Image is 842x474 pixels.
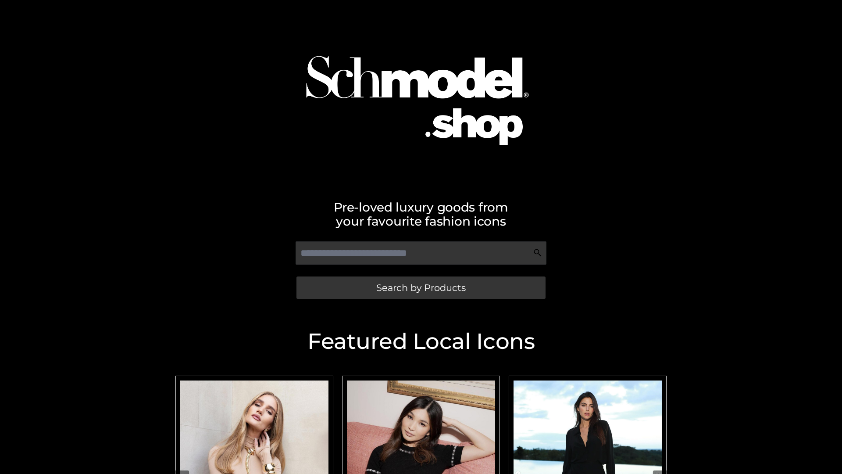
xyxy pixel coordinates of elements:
span: Search by Products [376,283,466,292]
h2: Featured Local Icons​ [171,330,671,352]
a: Search by Products [296,276,546,299]
img: Search Icon [533,248,542,257]
h2: Pre-loved luxury goods from your favourite fashion icons [171,200,671,228]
